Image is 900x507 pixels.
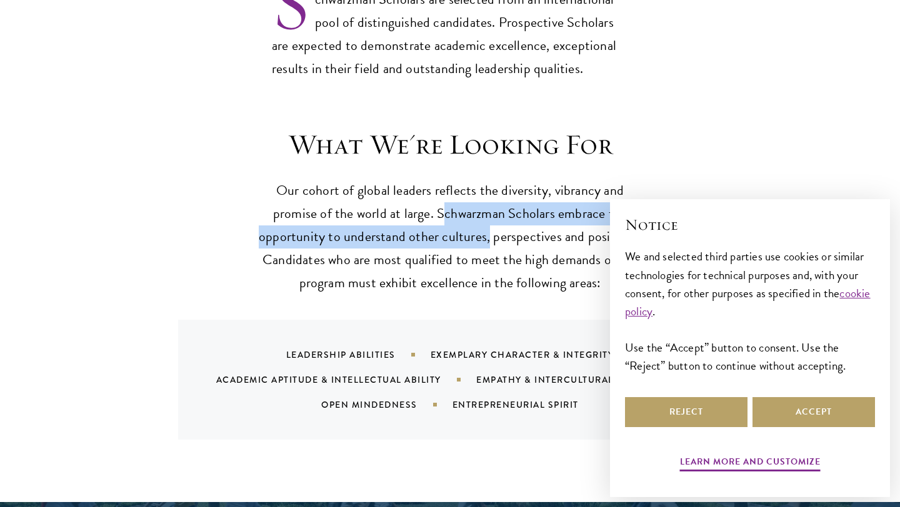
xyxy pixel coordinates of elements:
[625,397,747,427] button: Reject
[625,247,875,374] div: We and selected third parties use cookies or similar technologies for technical purposes and, wit...
[256,179,644,295] p: Our cohort of global leaders reflects the diversity, vibrancy and promise of the world at large. ...
[625,214,875,235] h2: Notice
[680,454,821,473] button: Learn more and customize
[752,397,875,427] button: Accept
[476,373,715,386] div: Empathy & Intercultural Competency
[452,398,610,411] div: Entrepreneurial Spirit
[321,398,452,411] div: Open Mindedness
[286,348,431,361] div: Leadership Abilities
[256,127,644,162] h3: What We're Looking For
[431,348,646,361] div: Exemplary Character & Integrity
[216,373,476,386] div: Academic Aptitude & Intellectual Ability
[625,284,871,320] a: cookie policy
